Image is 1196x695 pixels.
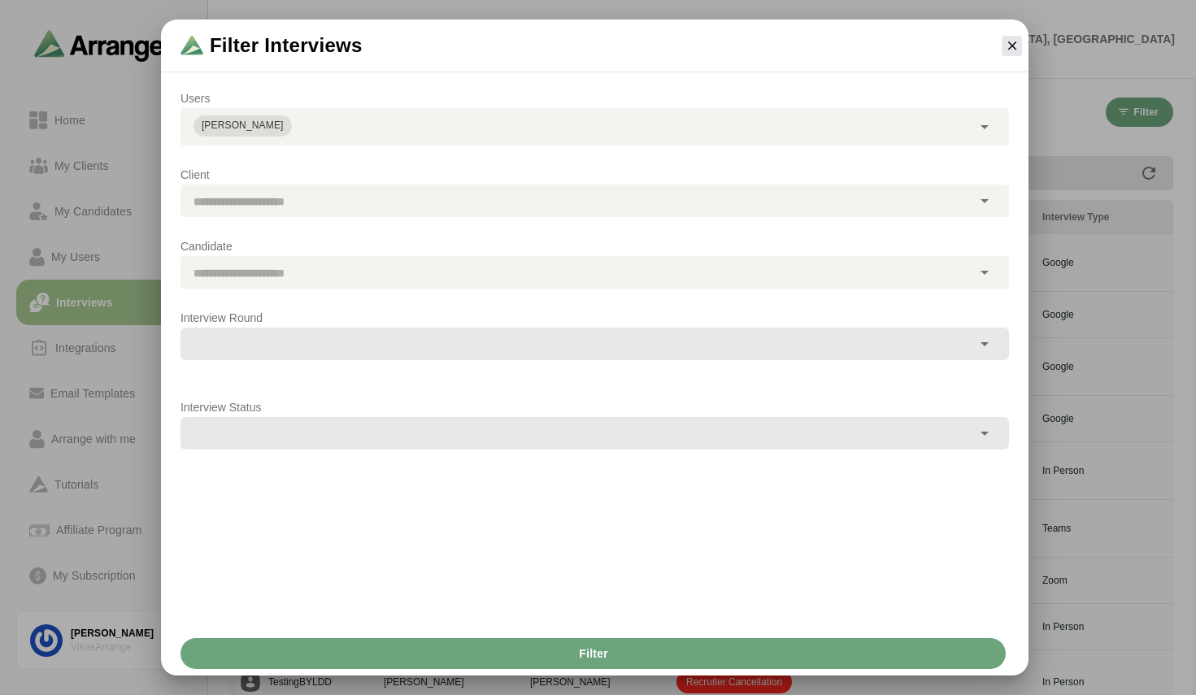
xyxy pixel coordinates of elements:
p: Interview Round [180,308,1009,328]
div: [PERSON_NAME] [202,118,284,134]
p: Interview Status [180,397,1009,417]
p: Client [180,165,1009,185]
span: Filter Interviews [210,33,363,59]
p: Candidate [180,237,1009,256]
span: Filter [578,638,608,669]
p: Users [180,89,1009,108]
button: Filter [180,638,1006,669]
